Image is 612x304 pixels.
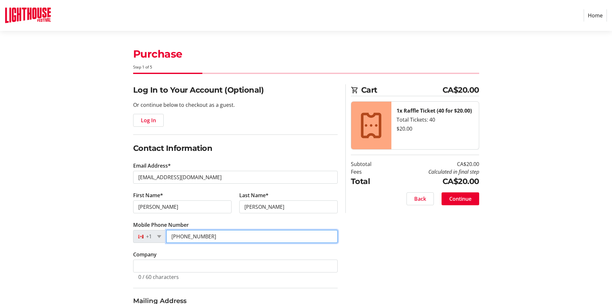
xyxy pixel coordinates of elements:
td: Fees [351,168,388,176]
td: CA$20.00 [388,176,479,187]
img: Lighthouse Festival's Logo [5,3,51,28]
h2: Log In to Your Account (Optional) [133,84,338,96]
div: Step 1 of 5 [133,64,479,70]
td: Calculated in final step [388,168,479,176]
label: Company [133,251,157,258]
label: Mobile Phone Number [133,221,189,229]
div: $20.00 [397,125,474,133]
label: Last Name* [239,191,269,199]
input: (506) 234-5678 [166,230,338,243]
tr-character-limit: 0 / 60 characters [138,273,179,281]
span: Back [414,195,426,203]
h2: Contact Information [133,143,338,154]
span: Cart [361,84,443,96]
td: Subtotal [351,160,388,168]
span: CA$20.00 [443,84,479,96]
button: Back [406,192,434,205]
label: Email Address* [133,162,171,170]
p: Or continue below to checkout as a guest. [133,101,338,109]
label: First Name* [133,191,163,199]
button: Continue [442,192,479,205]
h1: Purchase [133,46,479,62]
div: Total Tickets: 40 [397,116,474,124]
td: Total [351,176,388,187]
span: Continue [449,195,471,203]
strong: 1x Raffle Ticket (40 for $20.00) [397,107,472,114]
button: Log In [133,114,164,127]
td: CA$20.00 [388,160,479,168]
span: Log In [141,116,156,124]
a: Home [584,9,607,22]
